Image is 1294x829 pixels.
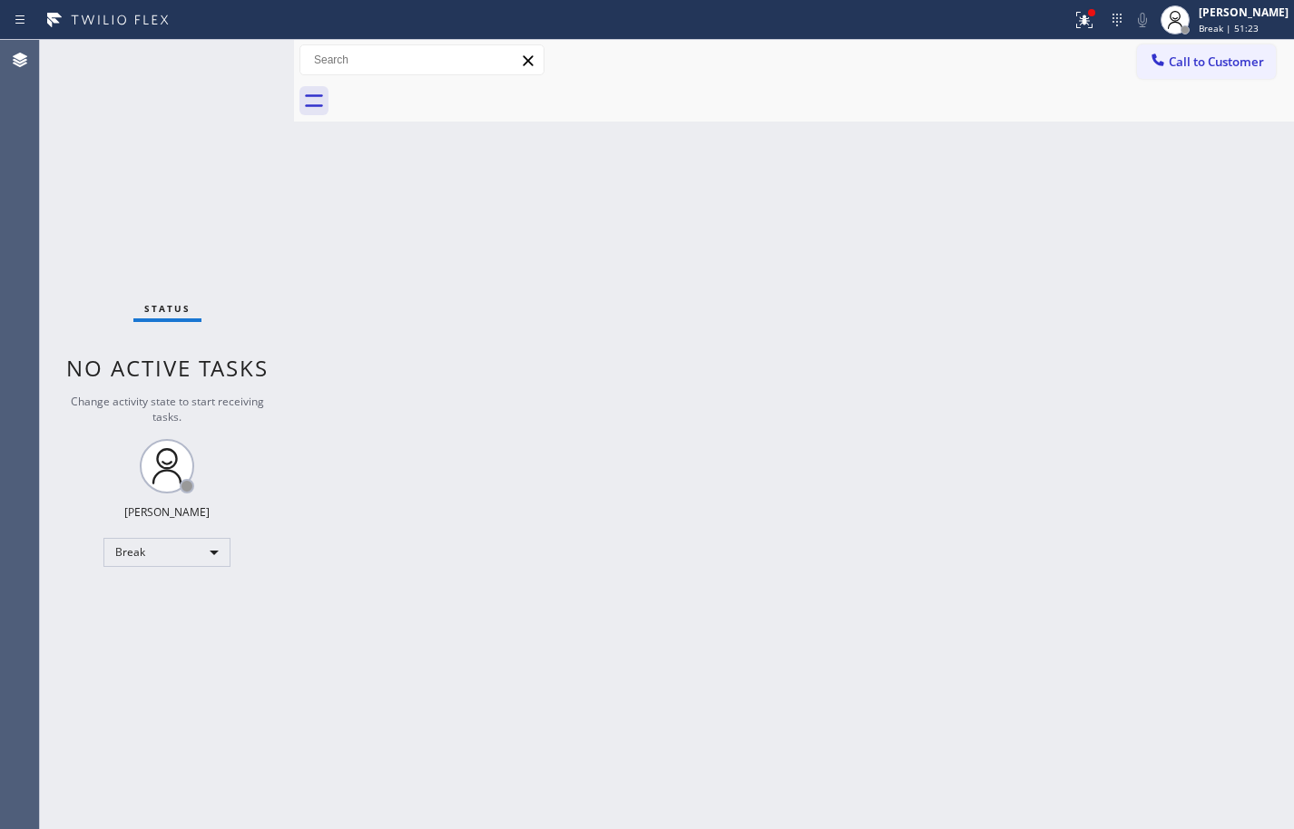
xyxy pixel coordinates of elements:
div: [PERSON_NAME] [124,504,210,520]
div: Break [103,538,230,567]
span: Break | 51:23 [1199,22,1259,34]
span: Change activity state to start receiving tasks. [71,394,264,424]
span: Status [144,302,191,315]
div: [PERSON_NAME] [1199,5,1289,20]
span: No active tasks [66,353,269,383]
input: Search [300,45,544,74]
span: Call to Customer [1169,54,1264,70]
button: Mute [1130,7,1155,33]
button: Call to Customer [1137,44,1276,79]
